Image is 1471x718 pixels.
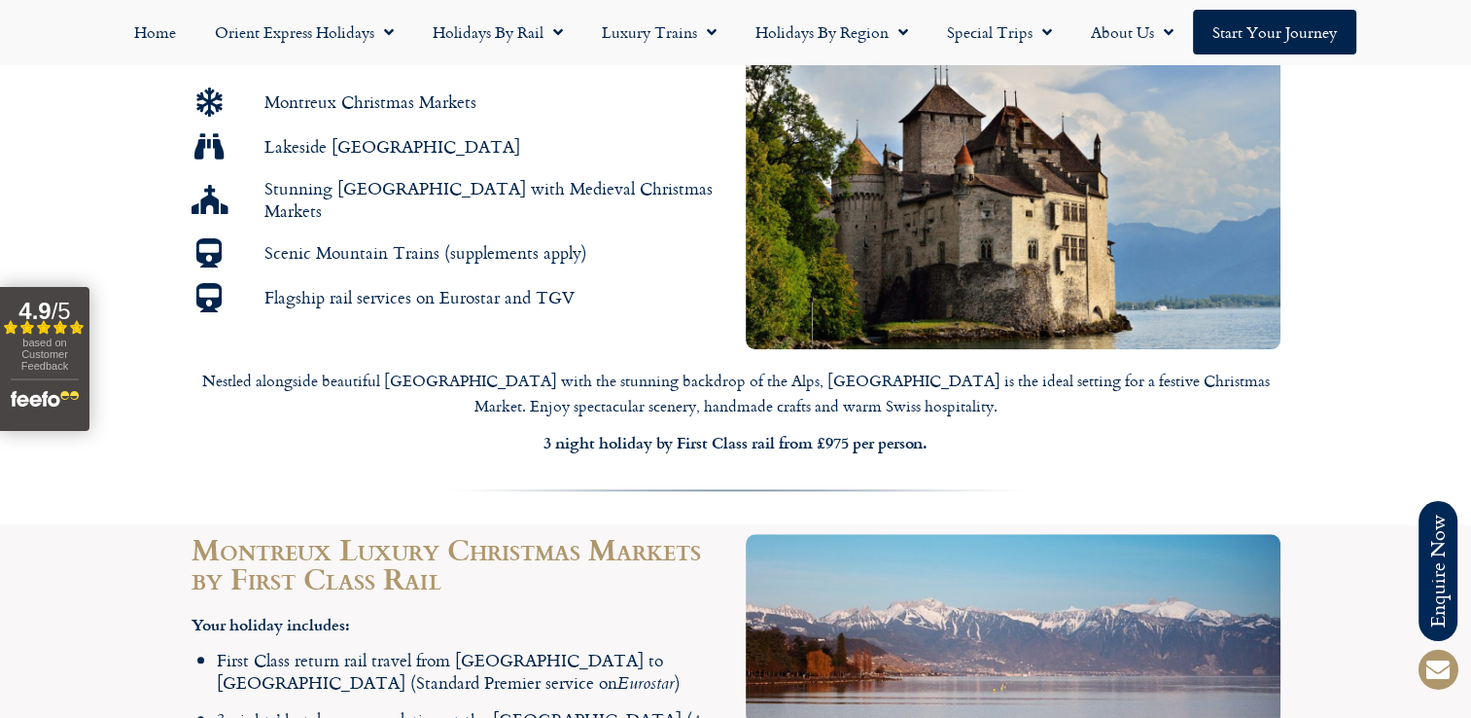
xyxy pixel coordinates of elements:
a: About Us [1071,10,1193,54]
nav: Menu [10,10,1461,54]
strong: Your holiday includes: [192,613,350,635]
h2: Montreux Luxury Christmas Markets by First Class Rail [192,534,726,592]
span: Flagship rail services on Eurostar and TGV [260,286,575,308]
a: Orient Express Holidays [195,10,413,54]
h2: Montreux Luxury Christmas Markets by First Class Rail Holiday Highlights [192,3,726,69]
a: Luxury Trains [582,10,736,54]
span: Stunning [GEOGRAPHIC_DATA] with Medieval Christmas Markets [260,177,726,223]
a: Start your Journey [1193,10,1356,54]
a: Special Trips [928,10,1071,54]
a: Home [115,10,195,54]
strong: 3 night holiday by First Class rail from £975 per person. [543,431,928,453]
span: Scenic Mountain Trains (supplements apply) [260,241,587,264]
a: Holidays by Rail [413,10,582,54]
p: Nestled alongside beautiful [GEOGRAPHIC_DATA] with the stunning backdrop of the Alps, [GEOGRAPHIC... [192,369,1280,418]
em: Eurostar [617,671,675,700]
a: Holidays by Region [736,10,928,54]
li: First Class return rail travel from [GEOGRAPHIC_DATA] to [GEOGRAPHIC_DATA] (Standard Premier serv... [217,649,726,698]
span: Lakeside [GEOGRAPHIC_DATA] [260,135,520,158]
span: Montreux Christmas Markets [260,90,476,113]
